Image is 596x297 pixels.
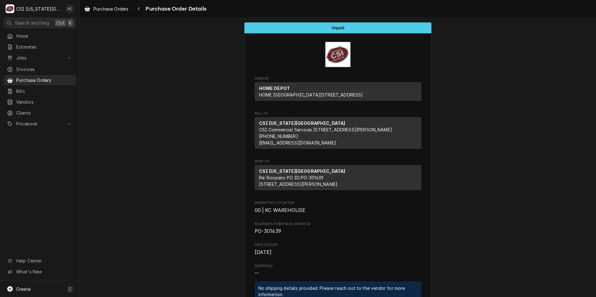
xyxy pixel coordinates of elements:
[255,82,421,101] div: Vendor
[255,243,421,256] div: Date Issued
[259,175,324,180] span: Re: Roopairs PO ID: PO-301639
[4,53,76,63] a: Go to Jobs
[56,20,65,26] span: Ctrl
[259,181,338,187] span: [STREET_ADDRESS][PERSON_NAME]
[144,5,206,13] span: Purchase Order Details
[4,108,76,118] a: Clients
[259,168,345,174] strong: CSI [US_STATE][GEOGRAPHIC_DATA]
[255,264,421,269] span: Shipping
[4,119,76,129] a: Go to Pricebook
[255,249,272,255] span: [DATE]
[16,88,73,94] span: Bills
[255,200,421,205] span: Inventory Location
[255,222,421,235] div: Roopairs Purchase Order ID
[65,4,74,13] div: Nate Ingram's Avatar
[94,6,128,12] span: Purchase Orders
[16,77,73,83] span: Purchase Orders
[255,165,421,190] div: Ship To
[325,41,351,68] img: Logo
[255,200,421,214] div: Inventory Location
[255,228,281,234] span: PO-301639
[255,159,421,164] span: Ship To
[4,64,76,74] a: Invoices
[16,6,62,12] div: CSI [US_STATE][GEOGRAPHIC_DATA]
[16,99,73,105] span: Vendors
[15,20,49,26] span: Search anything
[16,286,31,292] span: Create
[259,92,363,97] span: HOME [GEOGRAPHIC_DATA][STREET_ADDRESS]
[255,76,421,81] span: Vendor
[259,120,345,126] strong: CSI [US_STATE][GEOGRAPHIC_DATA]
[4,42,76,52] a: Estimates
[4,256,76,266] a: Go to Help Center
[259,86,290,91] strong: HOME DEPOT
[16,257,72,264] span: Help Center
[255,159,421,193] div: Purchase Order Ship To
[255,111,421,116] span: Bill To
[255,222,421,227] span: Roopairs Purchase Order ID
[134,4,144,14] button: Navigate back
[82,4,131,14] a: Purchase Orders
[16,44,73,50] span: Estimates
[4,86,76,96] a: Bills
[255,82,421,103] div: Vendor
[4,17,76,28] button: Search anythingCtrlK
[16,110,73,116] span: Clients
[255,165,421,193] div: Ship To
[255,249,421,256] span: Date Issued
[255,270,259,276] span: --
[332,26,344,30] span: Unpaid
[4,266,76,277] a: Go to What's New
[4,75,76,85] a: Purchase Orders
[255,228,421,235] span: Roopairs Purchase Order ID
[255,76,421,104] div: Purchase Order Vendor
[259,140,336,145] a: [EMAIL_ADDRESS][DOMAIN_NAME]
[255,207,306,213] span: 00 | KC WAREHOUSE
[65,4,74,13] div: NI
[16,66,73,73] span: Invoices
[4,31,76,41] a: Home
[255,243,421,247] span: Date Issued
[255,117,421,149] div: Bill To
[16,33,73,39] span: Home
[255,117,421,151] div: Bill To
[255,207,421,214] span: Inventory Location
[16,268,72,275] span: What's New
[16,120,63,127] span: Pricebook
[255,111,421,152] div: Purchase Order Bill To
[6,4,14,13] div: CSI Kansas City's Avatar
[4,97,76,107] a: Vendors
[69,286,72,292] span: C
[6,4,14,13] div: C
[244,22,431,33] div: Status
[16,54,63,61] span: Jobs
[259,134,298,139] a: [PHONE_NUMBER]
[69,20,72,26] span: K
[259,127,392,132] span: CSI Commercial Services [STREET_ADDRESS][PERSON_NAME]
